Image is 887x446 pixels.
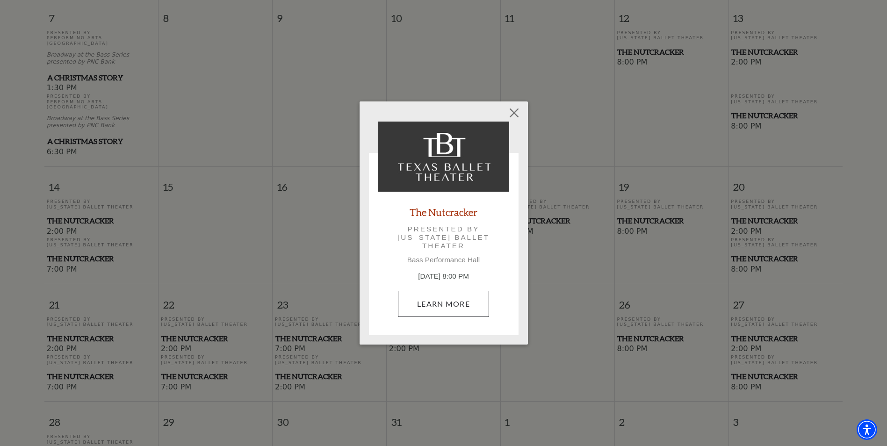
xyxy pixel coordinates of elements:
[410,206,477,218] a: The Nutcracker
[398,291,489,317] a: December 12, 8:00 PM Learn More
[391,225,496,251] p: Presented by [US_STATE] Ballet Theater
[378,271,509,282] p: [DATE] 8:00 PM
[857,419,877,440] div: Accessibility Menu
[505,104,523,122] button: Close
[378,122,509,192] img: The Nutcracker
[378,256,509,264] p: Bass Performance Hall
